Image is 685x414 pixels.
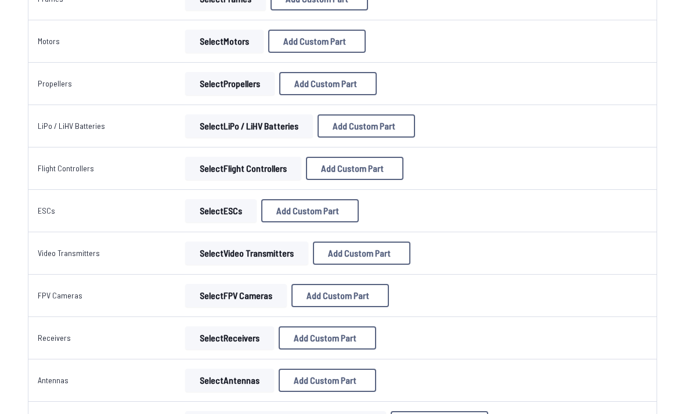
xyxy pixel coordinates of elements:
[38,333,71,343] a: Receivers
[276,206,339,215] span: Add Custom Part
[38,36,60,46] a: Motors
[279,326,376,350] button: Add Custom Part
[185,199,257,222] button: SelectESCs
[183,369,276,392] a: SelectAntennas
[321,164,384,173] span: Add Custom Part
[185,114,313,138] button: SelectLiPo / LiHV Batteries
[279,72,377,95] button: Add Custom Part
[307,291,369,300] span: Add Custom Part
[183,242,311,265] a: SelectVideo Transmitters
[313,242,410,265] button: Add Custom Part
[185,30,264,53] button: SelectMotors
[294,376,356,385] span: Add Custom Part
[333,121,395,131] span: Add Custom Part
[328,249,391,258] span: Add Custom Part
[318,114,415,138] button: Add Custom Part
[183,114,315,138] a: SelectLiPo / LiHV Batteries
[38,163,94,173] a: Flight Controllers
[183,30,266,53] a: SelectMotors
[261,199,359,222] button: Add Custom Part
[306,157,403,180] button: Add Custom Part
[294,333,356,343] span: Add Custom Part
[38,121,105,131] a: LiPo / LiHV Batteries
[185,157,301,180] button: SelectFlight Controllers
[38,375,68,385] a: Antennas
[183,326,276,350] a: SelectReceivers
[185,242,308,265] button: SelectVideo Transmitters
[183,72,277,95] a: SelectPropellers
[38,248,100,258] a: Video Transmitters
[185,369,274,392] button: SelectAntennas
[185,284,287,307] button: SelectFPV Cameras
[291,284,389,307] button: Add Custom Part
[294,79,357,88] span: Add Custom Part
[185,326,274,350] button: SelectReceivers
[279,369,376,392] button: Add Custom Part
[38,78,72,88] a: Propellers
[183,284,289,307] a: SelectFPV Cameras
[38,206,55,215] a: ESCs
[38,290,82,300] a: FPV Cameras
[283,37,346,46] span: Add Custom Part
[185,72,275,95] button: SelectPropellers
[183,199,259,222] a: SelectESCs
[268,30,366,53] button: Add Custom Part
[183,157,304,180] a: SelectFlight Controllers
